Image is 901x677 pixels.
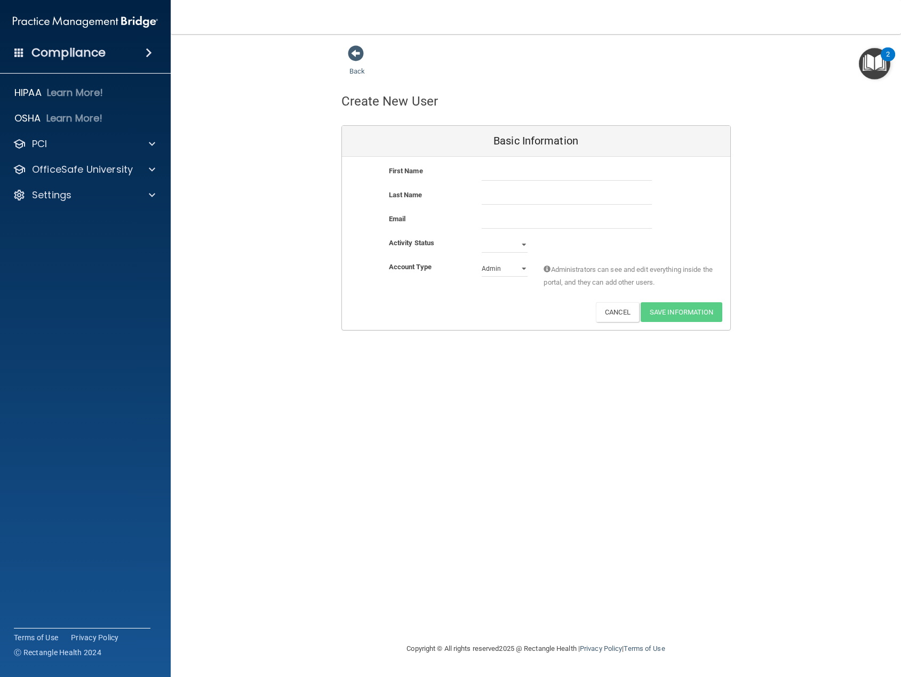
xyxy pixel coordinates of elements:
span: Administrators can see and edit everything inside the portal, and they can add other users. [544,263,714,289]
button: Cancel [596,302,639,322]
b: Activity Status [389,239,435,247]
button: Open Resource Center, 2 new notifications [859,48,890,79]
iframe: Drift Widget Chat Controller [716,601,888,644]
a: PCI [13,138,155,150]
p: Learn More! [46,112,103,125]
h4: Create New User [341,94,438,108]
b: Email [389,215,406,223]
p: OfficeSafe University [32,163,133,176]
div: Copyright © All rights reserved 2025 @ Rectangle Health | | [341,632,731,666]
a: OfficeSafe University [13,163,155,176]
p: Learn More! [47,86,103,99]
a: Back [349,54,365,75]
p: HIPAA [14,86,42,99]
a: Terms of Use [14,632,58,643]
a: Settings [13,189,155,202]
b: Last Name [389,191,422,199]
button: Save Information [641,302,722,322]
div: Basic Information [342,126,730,157]
a: Privacy Policy [71,632,119,643]
p: Settings [32,189,71,202]
span: Ⓒ Rectangle Health 2024 [14,647,101,658]
a: Privacy Policy [580,644,622,652]
b: First Name [389,167,423,175]
b: Account Type [389,263,432,271]
p: OSHA [14,112,41,125]
p: PCI [32,138,47,150]
div: 2 [886,54,890,68]
img: PMB logo [13,11,158,33]
h4: Compliance [31,45,106,60]
a: Terms of Use [624,644,665,652]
